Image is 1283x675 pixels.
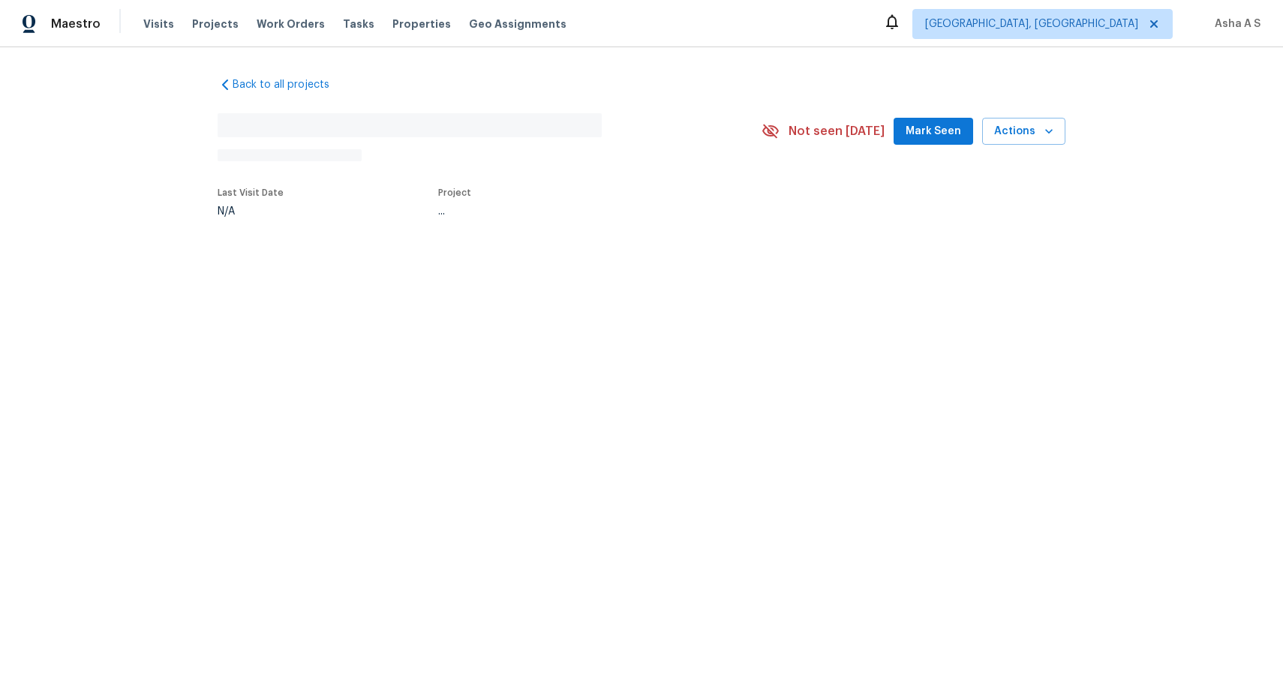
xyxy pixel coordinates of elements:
span: Project [438,188,471,197]
span: Geo Assignments [469,16,566,31]
span: Tasks [343,19,374,29]
span: Maestro [51,16,101,31]
span: Asha A S [1209,16,1260,31]
div: N/A [218,206,284,217]
div: ... [438,206,726,217]
span: Visits [143,16,174,31]
button: Actions [982,118,1065,145]
a: Back to all projects [218,77,362,92]
span: [GEOGRAPHIC_DATA], [GEOGRAPHIC_DATA] [925,16,1138,31]
span: Actions [994,122,1053,141]
button: Mark Seen [894,118,973,145]
span: Mark Seen [906,122,961,141]
span: Work Orders [257,16,325,31]
span: Last Visit Date [218,188,284,197]
span: Projects [192,16,239,31]
span: Not seen [DATE] [789,124,885,139]
span: Properties [392,16,451,31]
